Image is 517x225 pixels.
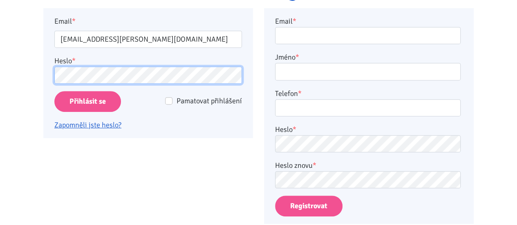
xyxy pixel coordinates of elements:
[54,91,121,112] input: Přihlásit se
[298,89,302,98] abbr: required
[275,88,302,99] label: Telefon
[54,120,121,129] a: Zapomněli jste heslo?
[54,55,76,67] label: Heslo
[313,161,316,170] abbr: required
[275,196,342,216] button: Registrovat
[295,53,299,62] abbr: required
[49,16,248,27] label: Email
[177,96,242,105] span: Pamatovat přihlášení
[293,125,296,134] abbr: required
[293,17,296,26] abbr: required
[275,16,296,27] label: Email
[275,51,299,63] label: Jméno
[275,160,316,171] label: Heslo znovu
[275,124,296,135] label: Heslo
